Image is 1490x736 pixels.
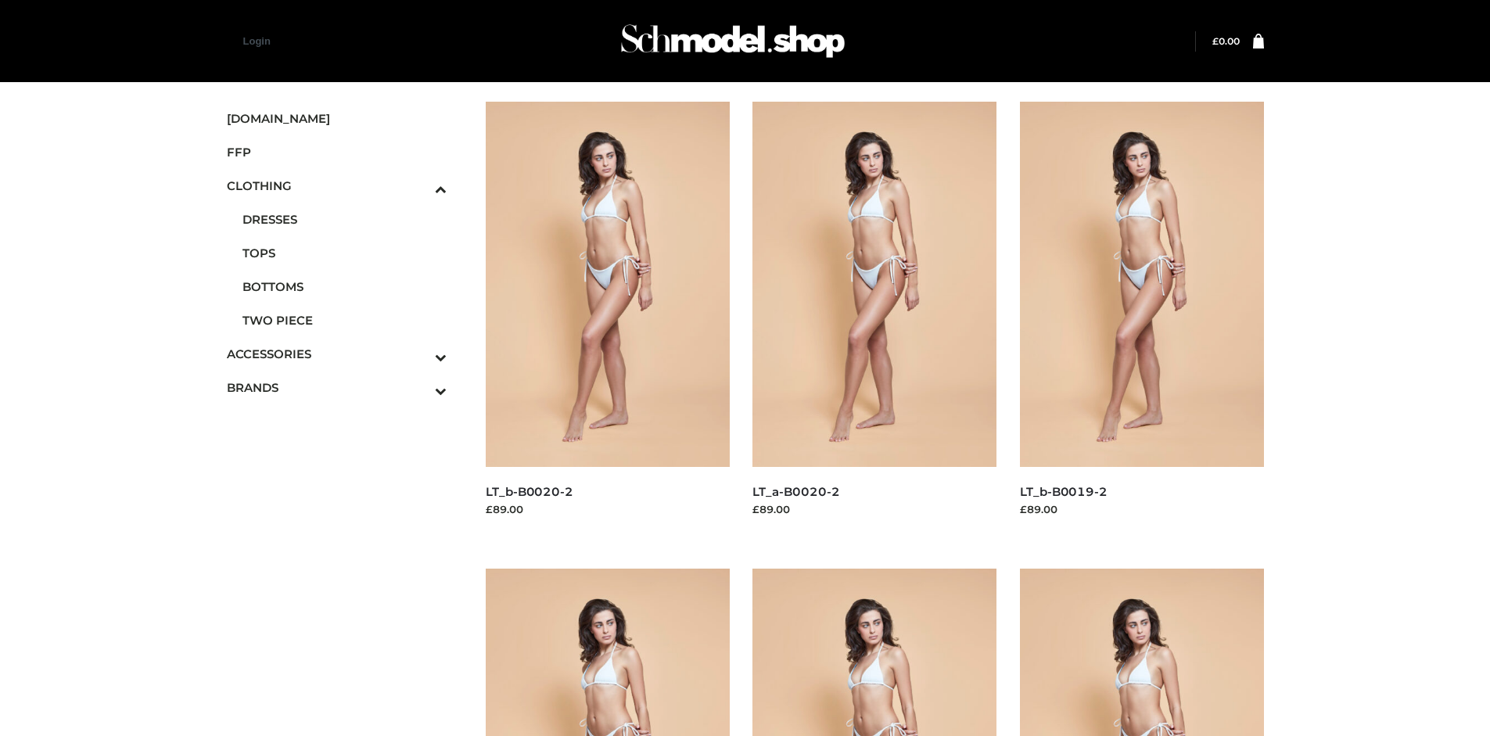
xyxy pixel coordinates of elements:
span: ACCESSORIES [227,345,447,363]
a: LT_b-B0019-2 [1020,484,1108,499]
a: ACCESSORIESToggle Submenu [227,337,447,371]
a: TOPS [242,236,447,270]
a: £0.00 [1212,35,1240,47]
span: CLOTHING [227,177,447,195]
div: £89.00 [486,501,730,517]
button: Toggle Submenu [392,371,447,404]
a: CLOTHINGToggle Submenu [227,169,447,203]
a: BOTTOMS [242,270,447,303]
div: £89.00 [1020,501,1264,517]
button: Toggle Submenu [392,169,447,203]
a: FFP [227,135,447,169]
button: Toggle Submenu [392,337,447,371]
a: TWO PIECE [242,303,447,337]
span: FFP [227,143,447,161]
div: £89.00 [752,501,996,517]
bdi: 0.00 [1212,35,1240,47]
span: DRESSES [242,210,447,228]
a: DRESSES [242,203,447,236]
a: BRANDSToggle Submenu [227,371,447,404]
a: LT_a-B0020-2 [752,484,839,499]
span: £ [1212,35,1219,47]
span: BOTTOMS [242,278,447,296]
span: BRANDS [227,379,447,397]
a: LT_b-B0020-2 [486,484,573,499]
span: TWO PIECE [242,311,447,329]
span: TOPS [242,244,447,262]
a: Login [243,35,271,47]
a: [DOMAIN_NAME] [227,102,447,135]
span: [DOMAIN_NAME] [227,110,447,127]
img: Schmodel Admin 964 [616,10,850,72]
